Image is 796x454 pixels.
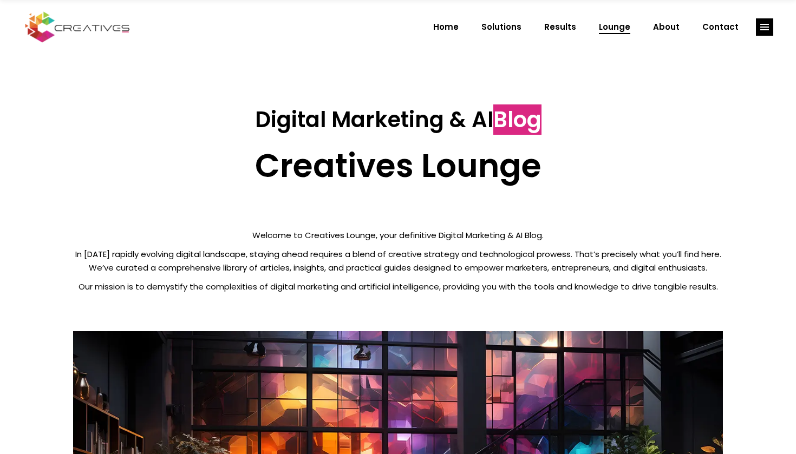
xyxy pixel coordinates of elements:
[691,13,750,41] a: Contact
[422,13,470,41] a: Home
[73,107,723,133] h3: Digital Marketing & AI
[544,13,576,41] span: Results
[493,104,541,135] span: Blog
[653,13,680,41] span: About
[73,280,723,293] p: Our mission is to demystify the complexities of digital marketing and artificial intelligence, pr...
[433,13,459,41] span: Home
[588,13,642,41] a: Lounge
[73,146,723,185] h2: Creatives Lounge
[73,247,723,274] p: In [DATE] rapidly evolving digital landscape, staying ahead requires a blend of creative strategy...
[73,228,723,242] p: Welcome to Creatives Lounge, your definitive Digital Marketing & AI Blog.
[533,13,588,41] a: Results
[470,13,533,41] a: Solutions
[756,18,773,36] a: link
[599,13,630,41] span: Lounge
[23,10,132,44] img: Creatives
[642,13,691,41] a: About
[702,13,739,41] span: Contact
[481,13,521,41] span: Solutions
